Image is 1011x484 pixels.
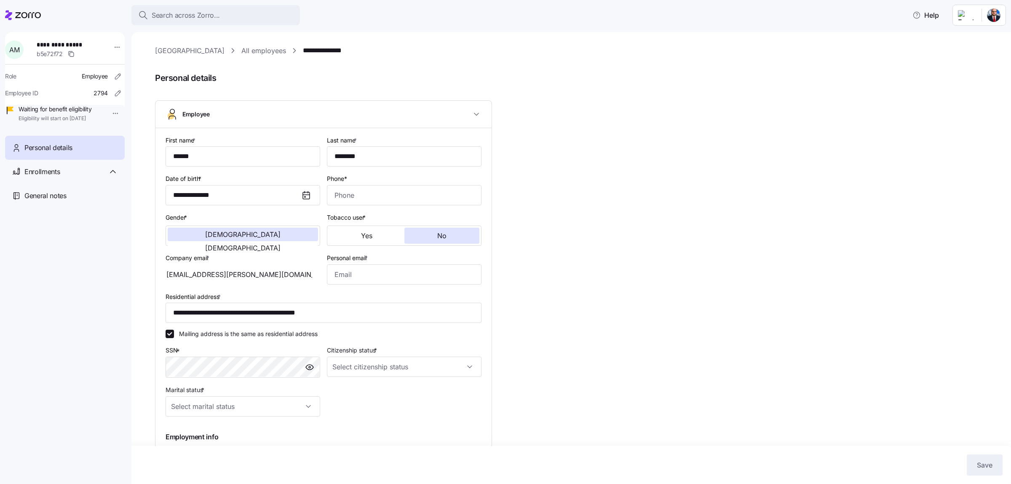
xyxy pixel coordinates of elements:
[5,72,16,81] span: Role
[155,46,225,56] a: [GEOGRAPHIC_DATA]
[37,50,63,58] span: b5e72f72
[361,232,372,239] span: Yes
[327,346,379,355] label: Citizenship status
[166,253,211,263] label: Company email
[19,115,91,122] span: Eligibility will start on [DATE]
[19,105,91,113] span: Waiting for benefit eligibility
[327,174,347,183] label: Phone*
[166,292,222,301] label: Residential address
[166,396,320,417] input: Select marital status
[155,101,492,128] button: Employee
[327,253,369,263] label: Personal email
[166,174,203,183] label: Date of birth
[977,460,992,470] span: Save
[958,10,975,20] img: Employer logo
[967,454,1003,476] button: Save
[912,10,939,20] span: Help
[166,136,197,145] label: First name
[131,5,300,25] button: Search across Zorro...
[155,71,999,85] span: Personal details
[166,346,182,355] label: SSN
[987,8,1000,22] img: 881f64db-862a-4d68-9582-1fb6ded42eab-1756395676831.jpeg
[327,357,481,377] input: Select citizenship status
[241,46,286,56] a: All employees
[152,10,220,21] span: Search across Zorro...
[24,167,60,177] span: Enrollments
[205,231,281,238] span: [DEMOGRAPHIC_DATA]
[205,245,281,251] span: [DEMOGRAPHIC_DATA]
[9,46,19,53] span: A M
[327,213,367,222] label: Tobacco user
[82,72,108,81] span: Employee
[166,432,218,442] span: Employment info
[437,232,447,239] span: No
[906,7,946,24] button: Help
[327,264,481,285] input: Email
[327,185,481,205] input: Phone
[174,330,318,338] label: Mailing address is the same as residential address
[327,136,358,145] label: Last name
[94,89,108,97] span: 2794
[24,191,67,201] span: General notes
[182,110,210,118] span: Employee
[24,143,72,153] span: Personal details
[166,213,189,222] label: Gender
[5,89,38,97] span: Employee ID
[166,385,206,395] label: Marital status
